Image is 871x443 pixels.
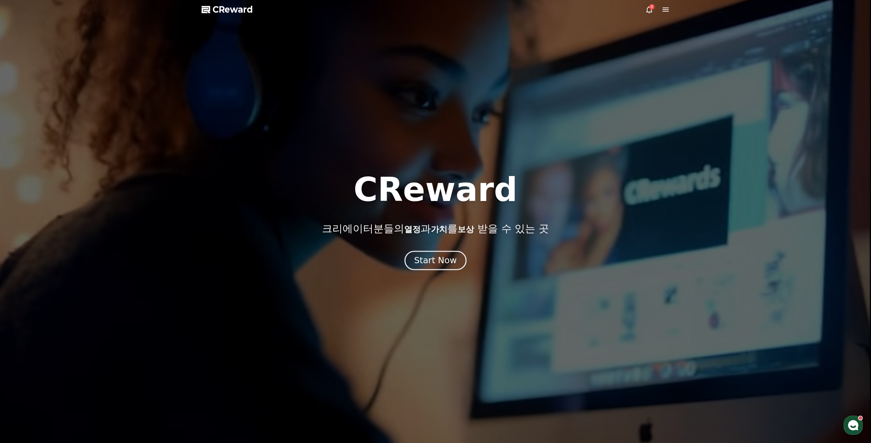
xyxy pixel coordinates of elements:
span: 설정 [106,227,114,232]
span: 대화 [63,227,71,233]
a: 설정 [88,217,131,234]
div: 8 [649,4,655,10]
span: 홈 [22,227,26,232]
span: CReward [213,4,253,15]
span: 열정 [404,225,421,234]
h1: CReward [354,173,517,206]
a: 대화 [45,217,88,234]
a: Start Now [406,258,465,265]
button: Start Now [405,251,466,270]
div: Start Now [414,255,457,266]
a: CReward [202,4,253,15]
p: 크리에이터분들의 과 를 받을 수 있는 곳 [322,223,549,235]
a: 홈 [2,217,45,234]
span: 가치 [431,225,447,234]
a: 8 [645,5,653,14]
span: 보상 [458,225,474,234]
